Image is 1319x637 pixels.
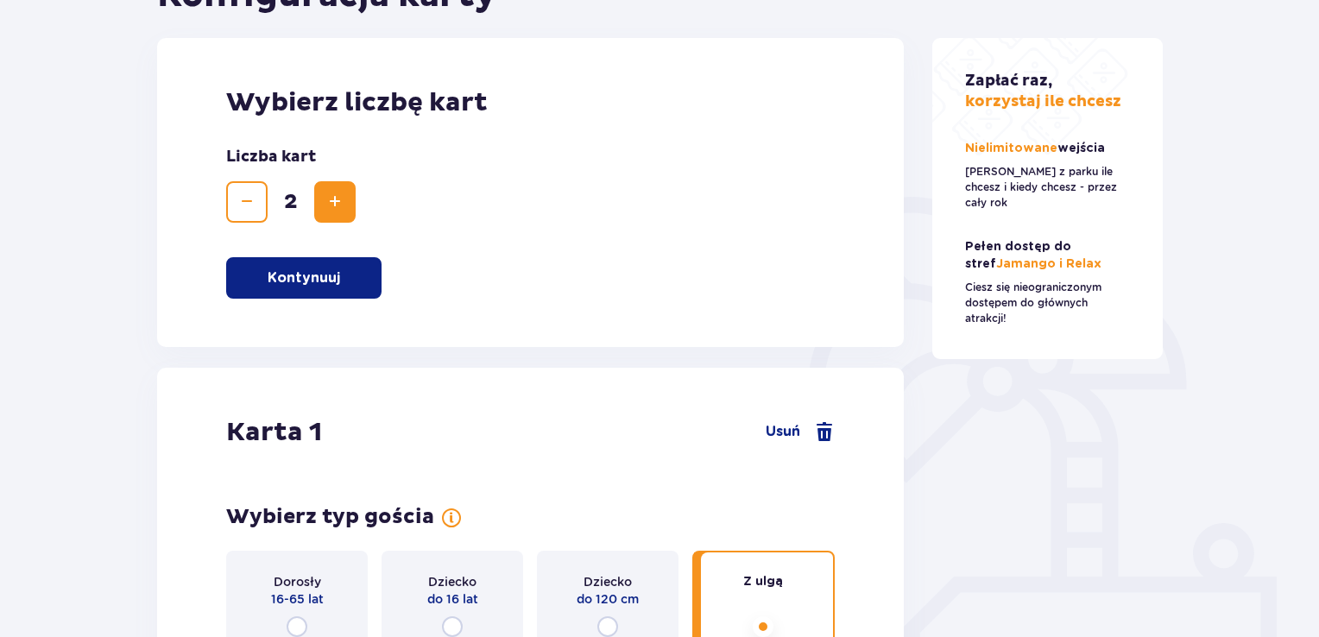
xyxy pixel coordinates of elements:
button: Usuń [766,422,835,443]
p: Kontynuuj [268,268,340,287]
span: Dorosły [274,573,321,590]
p: [PERSON_NAME] z parku ile chcesz i kiedy chcesz - przez cały rok [965,164,1131,211]
span: 16-65 lat [271,590,324,608]
p: Liczba kart [226,147,316,167]
button: Zmniejsz [226,181,268,223]
span: wejścia [1057,142,1105,155]
span: Pełen dostęp do stref [965,241,1071,270]
span: Dziecko [584,573,632,590]
p: korzystaj ile chcesz [965,71,1121,112]
p: Jamango i Relax [965,238,1131,273]
span: 2 [271,189,311,215]
span: Dziecko [428,573,476,590]
span: do 120 cm [577,590,639,608]
span: Z ulgą [743,573,783,590]
p: Wybierz typ gościa [226,504,434,530]
button: Zwiększ [314,181,356,223]
span: do 16 lat [427,590,478,608]
p: Ciesz się nieograniczonym dostępem do głównych atrakcji! [965,280,1131,326]
span: Zapłać raz, [965,71,1052,91]
p: Wybierz liczbę kart [226,86,835,119]
button: Kontynuuj [226,257,382,299]
p: Nielimitowane [965,140,1108,157]
p: Karta 1 [226,416,322,449]
p: Usuń [766,422,800,441]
